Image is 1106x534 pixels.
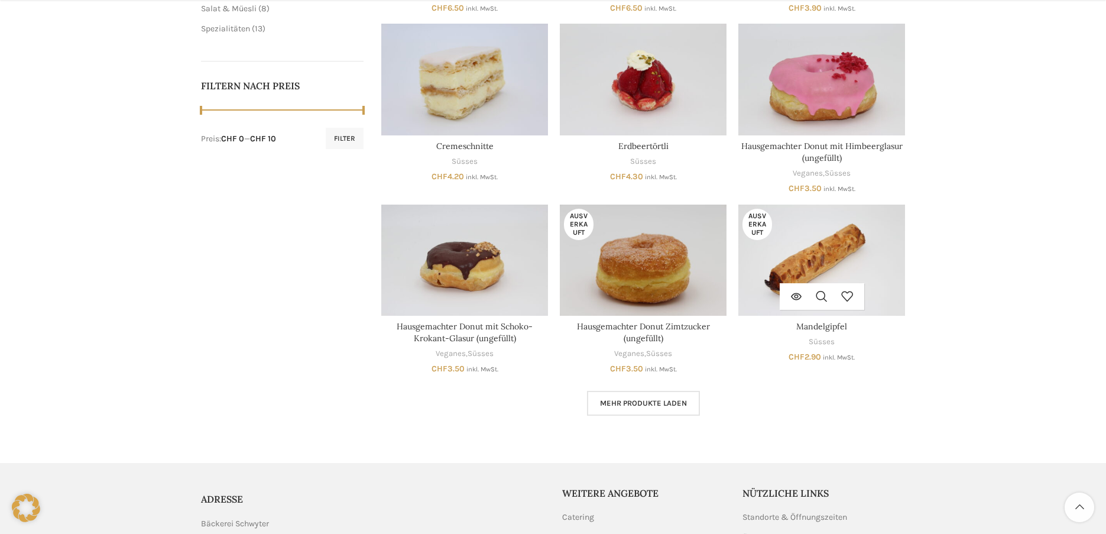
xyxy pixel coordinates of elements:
bdi: 3.50 [432,364,465,374]
a: Süsses [646,348,672,360]
small: inkl. MwSt. [645,365,677,373]
a: Veganes [436,348,466,360]
a: Hausgemachter Donut mit Schoko-Krokant-Glasur (ungefüllt) [397,321,533,344]
a: Erdbeertörtli [618,141,669,151]
span: 8 [261,4,267,14]
span: CHF 0 [221,134,244,144]
bdi: 4.20 [432,171,464,182]
a: Süsses [452,156,478,167]
a: Cremeschnitte [436,141,494,151]
a: Catering [562,512,595,523]
div: , [560,348,726,360]
a: Mandelgipfel [738,205,905,316]
a: Süsses [630,156,656,167]
a: Veganes [614,348,644,360]
a: Süsses [468,348,494,360]
a: Salat & Müesli [201,4,257,14]
a: Scroll to top button [1065,493,1094,522]
small: inkl. MwSt. [823,354,855,361]
h5: Nützliche Links [742,487,906,500]
a: Cremeschnitte [381,24,548,135]
bdi: 6.50 [610,3,643,13]
a: Hausgemachter Donut mit Himbeerglasur (ungefüllt) [738,24,905,135]
span: Ausverkauft [564,209,593,240]
span: CHF [432,364,447,374]
a: Veganes [793,168,823,179]
bdi: 2.90 [789,352,821,362]
a: Mehr Produkte laden [587,391,700,416]
span: CHF [789,3,805,13]
a: Süsses [809,336,835,348]
button: Filter [326,128,364,149]
a: Standorte & Öffnungszeiten [742,512,848,523]
span: CHF [610,3,626,13]
div: , [381,348,548,360]
span: Mehr Produkte laden [600,399,687,408]
a: Lese mehr über „Mandelgipfel“ [784,283,809,310]
bdi: 4.30 [610,171,643,182]
a: Hausgemachter Donut Zimtzucker (ungefüllt) [577,321,710,344]
a: Süsses [825,168,851,179]
span: ADRESSE [201,493,243,505]
small: inkl. MwSt. [644,5,676,12]
small: inkl. MwSt. [466,173,498,181]
a: Hausgemachter Donut Zimtzucker (ungefüllt) [560,205,726,316]
span: CHF 10 [250,134,276,144]
small: inkl. MwSt. [466,365,498,373]
bdi: 3.50 [610,364,643,374]
h5: Filtern nach Preis [201,79,364,92]
span: CHF [432,3,447,13]
a: Mandelgipfel [796,321,847,332]
span: CHF [610,171,626,182]
div: Preis: — [201,133,276,145]
span: Bäckerei Schwyter [201,517,269,530]
bdi: 3.50 [789,183,822,193]
bdi: 3.90 [789,3,822,13]
a: Erdbeertörtli [560,24,726,135]
h5: Weitere Angebote [562,487,725,500]
span: CHF [789,352,805,362]
bdi: 6.50 [432,3,464,13]
a: Hausgemachter Donut mit Himbeerglasur (ungefüllt) [741,141,903,163]
div: , [738,168,905,179]
a: Schnellansicht [809,283,835,310]
span: Ausverkauft [742,209,772,240]
small: inkl. MwSt. [645,173,677,181]
span: CHF [610,364,626,374]
a: Spezialitäten [201,24,250,34]
small: inkl. MwSt. [823,185,855,193]
span: CHF [789,183,805,193]
span: 13 [255,24,262,34]
span: CHF [432,171,447,182]
small: inkl. MwSt. [466,5,498,12]
small: inkl. MwSt. [823,5,855,12]
a: Hausgemachter Donut mit Schoko-Krokant-Glasur (ungefüllt) [381,205,548,316]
